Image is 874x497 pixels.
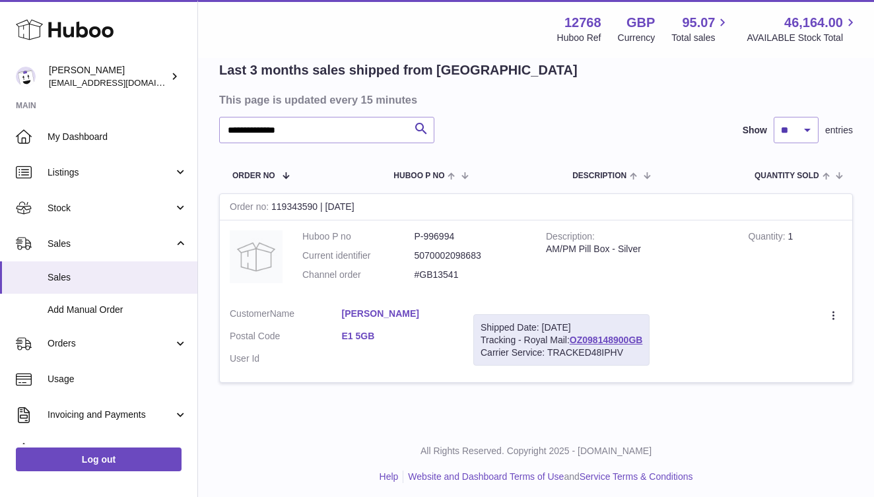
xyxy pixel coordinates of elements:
[232,172,275,180] span: Order No
[230,230,283,283] img: no-photo.jpg
[546,231,595,245] strong: Description
[48,337,174,350] span: Orders
[342,330,454,343] a: E1 5GB
[473,314,650,366] div: Tracking - Royal Mail:
[302,230,415,243] dt: Huboo P no
[572,172,626,180] span: Description
[230,201,271,215] strong: Order no
[739,220,852,298] td: 1
[302,269,415,281] dt: Channel order
[481,321,642,334] div: Shipped Date: [DATE]
[564,14,601,32] strong: 12768
[48,166,174,179] span: Listings
[230,330,342,346] dt: Postal Code
[209,445,863,457] p: All Rights Reserved. Copyright 2025 - [DOMAIN_NAME]
[230,308,270,319] span: Customer
[682,14,715,32] span: 95.07
[48,202,174,215] span: Stock
[48,373,187,385] span: Usage
[48,131,187,143] span: My Dashboard
[49,64,168,89] div: [PERSON_NAME]
[342,308,454,320] a: [PERSON_NAME]
[557,32,601,44] div: Huboo Ref
[49,77,194,88] span: [EMAIL_ADDRESS][DOMAIN_NAME]
[302,249,415,262] dt: Current identifier
[48,271,187,284] span: Sales
[230,308,342,323] dt: Name
[671,32,730,44] span: Total sales
[16,447,182,471] a: Log out
[48,409,174,421] span: Invoicing and Payments
[219,61,578,79] h2: Last 3 months sales shipped from [GEOGRAPHIC_DATA]
[408,471,564,482] a: Website and Dashboard Terms of Use
[48,304,187,316] span: Add Manual Order
[743,124,767,137] label: Show
[749,231,788,245] strong: Quantity
[618,32,655,44] div: Currency
[415,230,527,243] dd: P-996994
[546,243,729,255] div: AM/PM Pill Box - Silver
[230,352,342,365] dt: User Id
[393,172,444,180] span: Huboo P no
[16,67,36,86] img: info@mannox.co.uk
[219,92,850,107] h3: This page is updated every 15 minutes
[570,335,643,345] a: OZ098148900GB
[415,249,527,262] dd: 5070002098683
[626,14,655,32] strong: GBP
[825,124,853,137] span: entries
[48,238,174,250] span: Sales
[220,194,852,220] div: 119343590 | [DATE]
[481,347,642,359] div: Carrier Service: TRACKED48IPHV
[380,471,399,482] a: Help
[747,14,858,44] a: 46,164.00 AVAILABLE Stock Total
[747,32,858,44] span: AVAILABLE Stock Total
[403,471,692,483] li: and
[415,269,527,281] dd: #GB13541
[784,14,843,32] span: 46,164.00
[671,14,730,44] a: 95.07 Total sales
[580,471,693,482] a: Service Terms & Conditions
[755,172,819,180] span: Quantity Sold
